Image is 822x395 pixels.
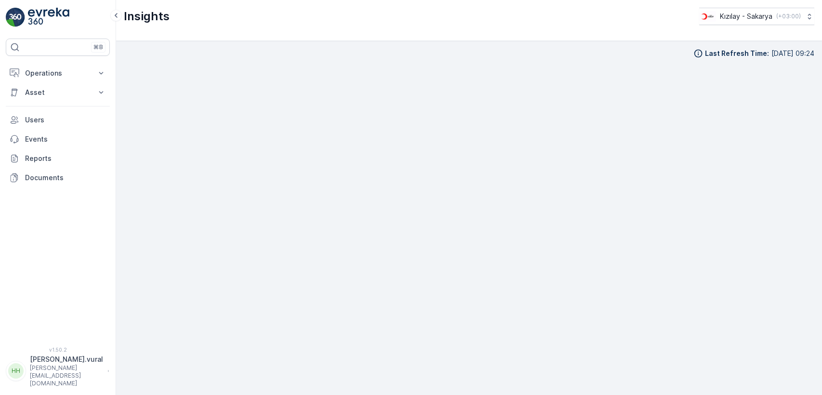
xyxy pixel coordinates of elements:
p: Last Refresh Time : [705,49,769,58]
p: [PERSON_NAME].vural [30,355,103,364]
p: ( +03:00 ) [776,13,801,20]
img: logo_light-DOdMpM7g.png [28,8,69,27]
button: Operations [6,64,110,83]
button: Asset [6,83,110,102]
img: logo [6,8,25,27]
p: [DATE] 09:24 [771,49,814,58]
p: Asset [25,88,91,97]
p: Kızılay - Sakarya [720,12,772,21]
p: Documents [25,173,106,183]
p: Reports [25,154,106,163]
a: Documents [6,168,110,187]
p: [PERSON_NAME][EMAIL_ADDRESS][DOMAIN_NAME] [30,364,103,387]
a: Users [6,110,110,130]
a: Reports [6,149,110,168]
p: Insights [124,9,170,24]
span: v 1.50.2 [6,347,110,353]
p: Events [25,134,106,144]
button: Kızılay - Sakarya(+03:00) [699,8,814,25]
a: Events [6,130,110,149]
p: Users [25,115,106,125]
button: HH[PERSON_NAME].vural[PERSON_NAME][EMAIL_ADDRESS][DOMAIN_NAME] [6,355,110,387]
p: ⌘B [93,43,103,51]
p: Operations [25,68,91,78]
img: k%C4%B1z%C4%B1lay_DTAvauz.png [699,11,716,22]
div: HH [8,363,24,379]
